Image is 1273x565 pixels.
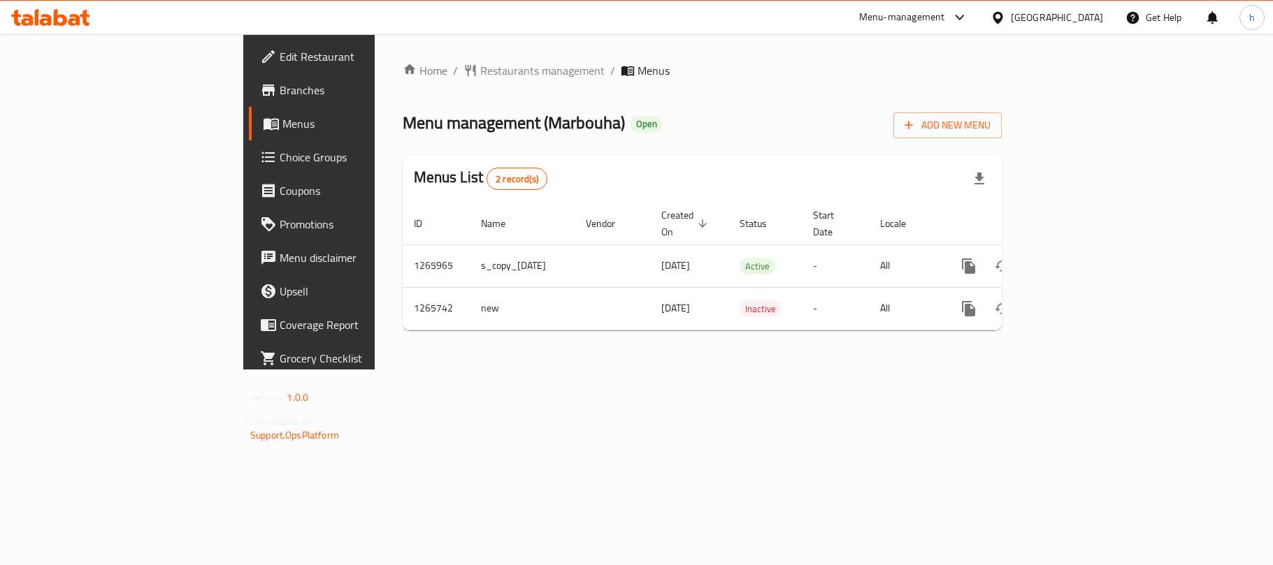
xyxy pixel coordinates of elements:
[280,249,445,266] span: Menu disclaimer
[631,116,663,133] div: Open
[249,73,456,107] a: Branches
[869,287,941,330] td: All
[586,215,633,232] span: Vendor
[1011,10,1103,25] div: [GEOGRAPHIC_DATA]
[249,174,456,207] a: Coupons
[403,203,1098,330] table: enhanced table
[963,162,996,196] div: Export file
[740,258,775,274] div: Active
[414,215,440,232] span: ID
[414,167,547,190] h2: Menus List
[250,388,285,406] span: Version:
[740,215,785,232] span: Status
[802,244,869,287] td: -
[905,117,991,134] span: Add New Menu
[249,40,456,73] a: Edit Restaurant
[280,149,445,166] span: Choice Groups
[249,107,456,140] a: Menus
[470,287,575,330] td: new
[403,107,625,138] span: Menu management ( Marbouha )
[463,62,605,79] a: Restaurants management
[952,292,986,325] button: more
[880,215,924,232] span: Locale
[740,258,775,274] span: Active
[859,9,945,26] div: Menu-management
[280,182,445,199] span: Coupons
[249,140,456,174] a: Choice Groups
[403,62,1002,79] nav: breadcrumb
[638,62,670,79] span: Menus
[480,62,605,79] span: Restaurants management
[813,207,852,240] span: Start Date
[280,316,445,333] span: Coverage Report
[249,342,456,375] a: Grocery Checklist
[802,287,869,330] td: -
[893,112,1002,138] button: Add New Menu
[869,244,941,287] td: All
[986,292,1019,325] button: Change Status
[250,426,339,444] a: Support.OpsPlatform
[470,244,575,287] td: s_copy_[DATE]
[249,274,456,308] a: Upsell
[631,118,663,130] span: Open
[287,388,308,406] span: 1.0.0
[280,283,445,300] span: Upsell
[249,207,456,241] a: Promotions
[661,256,690,274] span: [DATE]
[249,241,456,274] a: Menu disclaimer
[280,48,445,65] span: Edit Restaurant
[941,203,1098,245] th: Actions
[249,308,456,342] a: Coverage Report
[661,207,712,240] span: Created On
[280,350,445,367] span: Grocery Checklist
[282,115,445,132] span: Menus
[986,249,1019,283] button: Change Status
[952,249,986,283] button: more
[481,215,524,232] span: Name
[740,301,782,317] span: Inactive
[661,299,690,317] span: [DATE]
[280,216,445,233] span: Promotions
[250,412,315,430] span: Get support on:
[610,62,615,79] li: /
[1249,10,1255,25] span: h
[487,173,547,186] span: 2 record(s)
[487,168,547,190] div: Total records count
[280,82,445,98] span: Branches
